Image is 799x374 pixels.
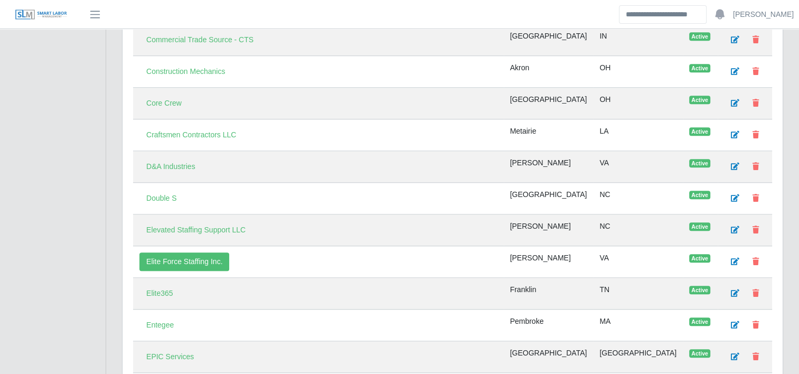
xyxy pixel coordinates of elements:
[593,56,683,88] td: OH
[504,214,594,246] td: [PERSON_NAME]
[593,278,683,310] td: TN
[15,9,68,21] img: SLM Logo
[689,317,710,326] span: Active
[619,5,707,24] input: Search
[593,88,683,119] td: OH
[689,349,710,358] span: Active
[504,119,594,151] td: Metairie
[139,189,184,208] a: Double S
[593,119,683,151] td: LA
[504,246,594,278] td: [PERSON_NAME]
[504,310,594,341] td: Pembroke
[689,127,710,136] span: Active
[593,246,683,278] td: VA
[689,254,710,263] span: Active
[689,96,710,104] span: Active
[139,94,189,113] a: Core Crew
[689,191,710,199] span: Active
[689,64,710,72] span: Active
[504,151,594,183] td: [PERSON_NAME]
[689,286,710,294] span: Active
[689,32,710,41] span: Active
[139,348,201,366] a: EPIC Services
[139,316,181,334] a: Entegee
[504,183,594,214] td: [GEOGRAPHIC_DATA]
[689,159,710,167] span: Active
[733,9,794,20] a: [PERSON_NAME]
[139,62,232,81] a: Construction Mechanics
[504,341,594,373] td: [GEOGRAPHIC_DATA]
[504,88,594,119] td: [GEOGRAPHIC_DATA]
[139,126,243,144] a: Craftsmen Contractors LLC
[593,151,683,183] td: VA
[139,221,252,239] a: Elevated Staffing Support LLC
[139,253,229,271] a: Elite Force Staffing Inc.
[504,56,594,88] td: Akron
[593,341,683,373] td: [GEOGRAPHIC_DATA]
[504,24,594,56] td: [GEOGRAPHIC_DATA]
[593,183,683,214] td: NC
[689,222,710,231] span: Active
[593,310,683,341] td: MA
[593,24,683,56] td: IN
[139,31,260,49] a: Commercial Trade Source - CTS
[139,284,180,303] a: Elite365
[593,214,683,246] td: NC
[139,157,202,176] a: D&A Industries
[504,278,594,310] td: Franklin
